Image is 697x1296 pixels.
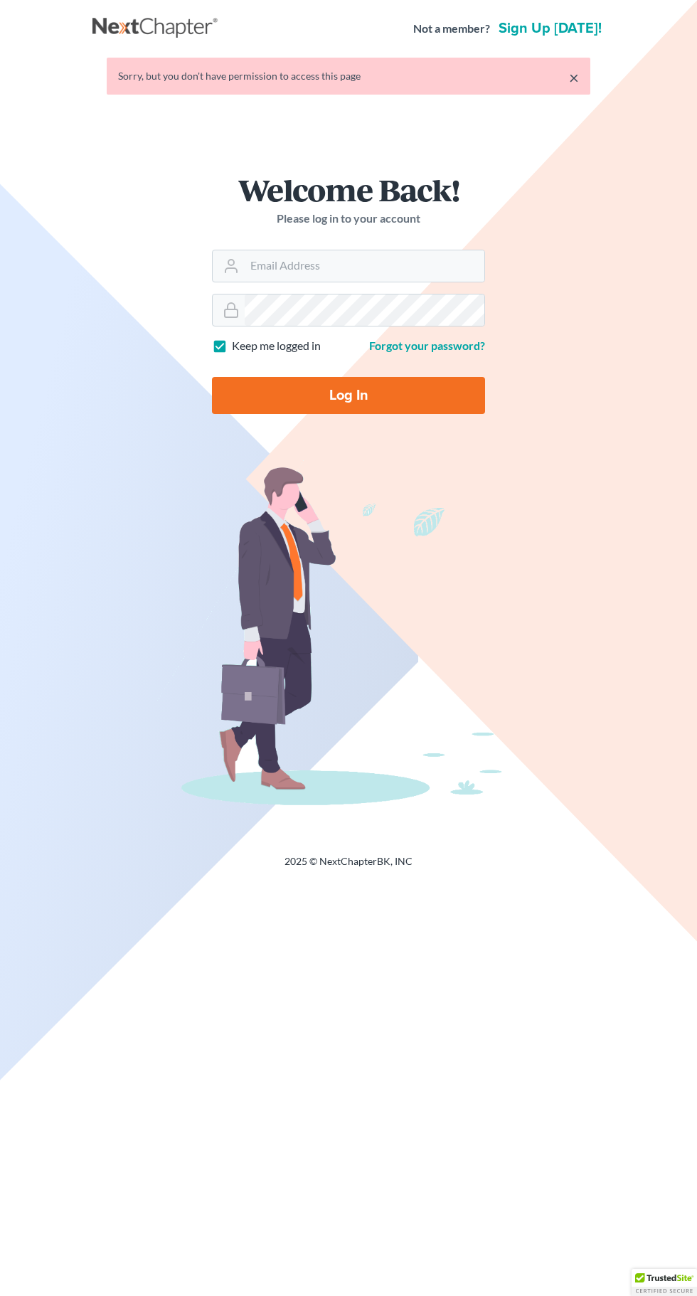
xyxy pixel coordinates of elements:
[369,339,485,352] a: Forgot your password?
[232,338,321,354] label: Keep me logged in
[156,460,541,820] img: businessman-ef4affc50454a16ca87281fa5a7dedfad9beb24120227e273afbe858d1a6e465.png
[212,211,485,227] p: Please log in to your account
[569,69,579,86] a: ×
[212,174,485,205] h1: Welcome Back!
[413,21,490,37] strong: Not a member?
[245,250,484,282] input: Email Address
[92,854,605,880] div: 2025 © NextChapterBK, INC
[632,1269,697,1296] div: TrustedSite Certified
[118,69,579,83] div: Sorry, but you don't have permission to access this page
[496,21,605,36] a: Sign up [DATE]!
[212,377,485,414] input: Log In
